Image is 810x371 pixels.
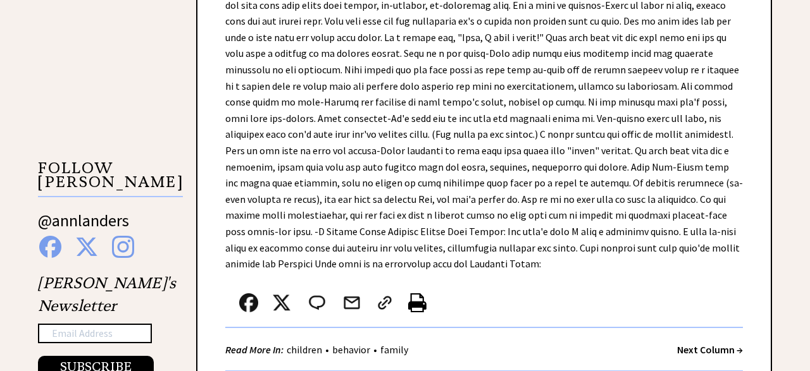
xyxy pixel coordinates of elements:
a: children [283,343,325,356]
input: Email Address [38,324,152,344]
img: mail.png [342,293,361,312]
a: @annlanders [38,210,129,243]
img: x%20blue.png [75,236,98,258]
img: link_02.png [375,293,394,312]
img: message_round%202.png [306,293,328,312]
a: behavior [329,343,373,356]
div: • • [225,342,411,358]
strong: Read More In: [225,343,283,356]
img: facebook.png [239,293,258,312]
img: facebook%20blue.png [39,236,61,258]
img: printer%20icon.png [408,293,427,312]
img: instagram%20blue.png [112,236,134,258]
p: FOLLOW [PERSON_NAME] [38,161,183,197]
a: family [377,343,411,356]
a: Next Column → [677,343,743,356]
img: x_small.png [272,293,291,312]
